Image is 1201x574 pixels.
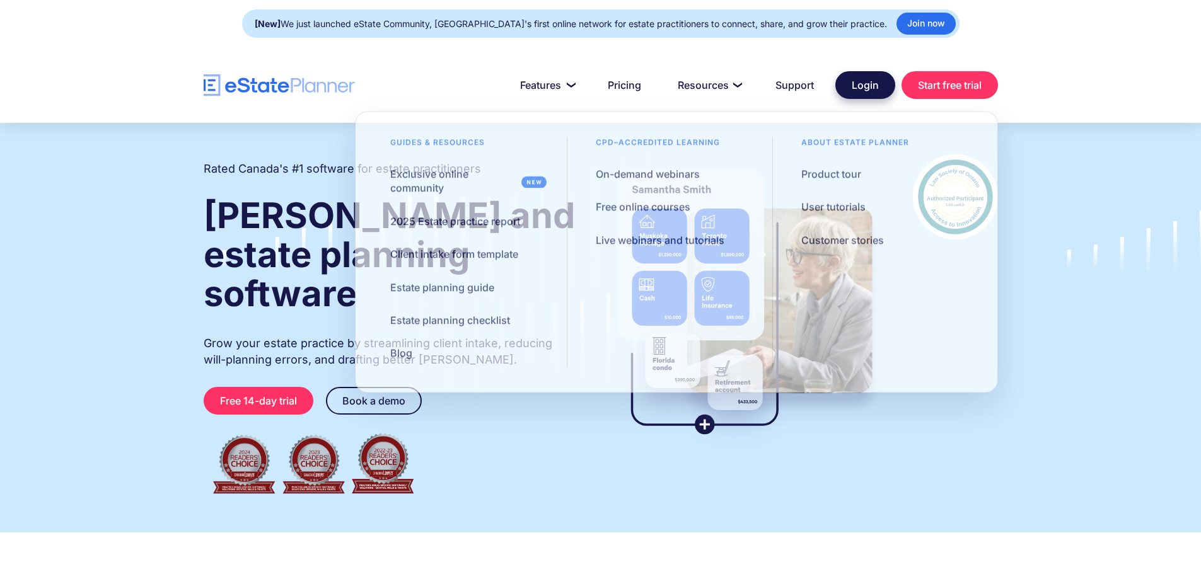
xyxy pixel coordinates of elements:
[580,194,706,221] a: Free online courses
[801,233,884,247] div: Customer stories
[374,208,536,234] a: 2025 Estate practice report
[204,161,481,177] h2: Rated Canada's #1 software for estate practitioners
[760,72,829,98] a: Support
[786,161,877,188] a: Product tour
[204,335,577,368] p: Grow your estate practice by streamlining client intake, reducing will-planning errors, and draft...
[204,194,575,315] strong: [PERSON_NAME] and estate planning software
[596,233,724,247] div: Live webinars and tutorials
[390,347,412,360] div: Blog
[786,137,925,155] div: About estate planner
[801,168,861,181] div: Product tour
[374,137,501,155] div: Guides & resources
[204,74,355,96] a: home
[902,71,998,99] a: Start free trial
[596,168,700,181] div: On-demand webinars
[390,168,516,196] div: Exclusive online community
[390,314,510,328] div: Estate planning checklist
[374,161,554,202] a: Exclusive online community
[580,137,736,155] div: CPD–accredited learning
[505,72,586,98] a: Features
[786,227,900,253] a: Customer stories
[255,18,281,29] strong: [New]
[596,200,690,214] div: Free online courses
[326,387,422,415] a: Book a demo
[801,200,866,214] div: User tutorials
[896,13,956,35] a: Join now
[374,307,526,334] a: Estate planning checklist
[374,241,534,268] a: Client intake form template
[374,274,510,301] a: Estate planning guide
[835,71,895,99] a: Login
[255,15,887,33] div: We just launched eState Community, [GEOGRAPHIC_DATA]'s first online network for estate practition...
[580,161,716,188] a: On-demand webinars
[390,248,518,261] div: Client intake form template
[786,194,881,221] a: User tutorials
[593,72,656,98] a: Pricing
[580,227,740,253] a: Live webinars and tutorials
[663,72,754,98] a: Resources
[374,340,428,367] a: Blog
[390,214,520,228] div: 2025 Estate practice report
[390,280,494,294] div: Estate planning guide
[204,387,313,415] a: Free 14-day trial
